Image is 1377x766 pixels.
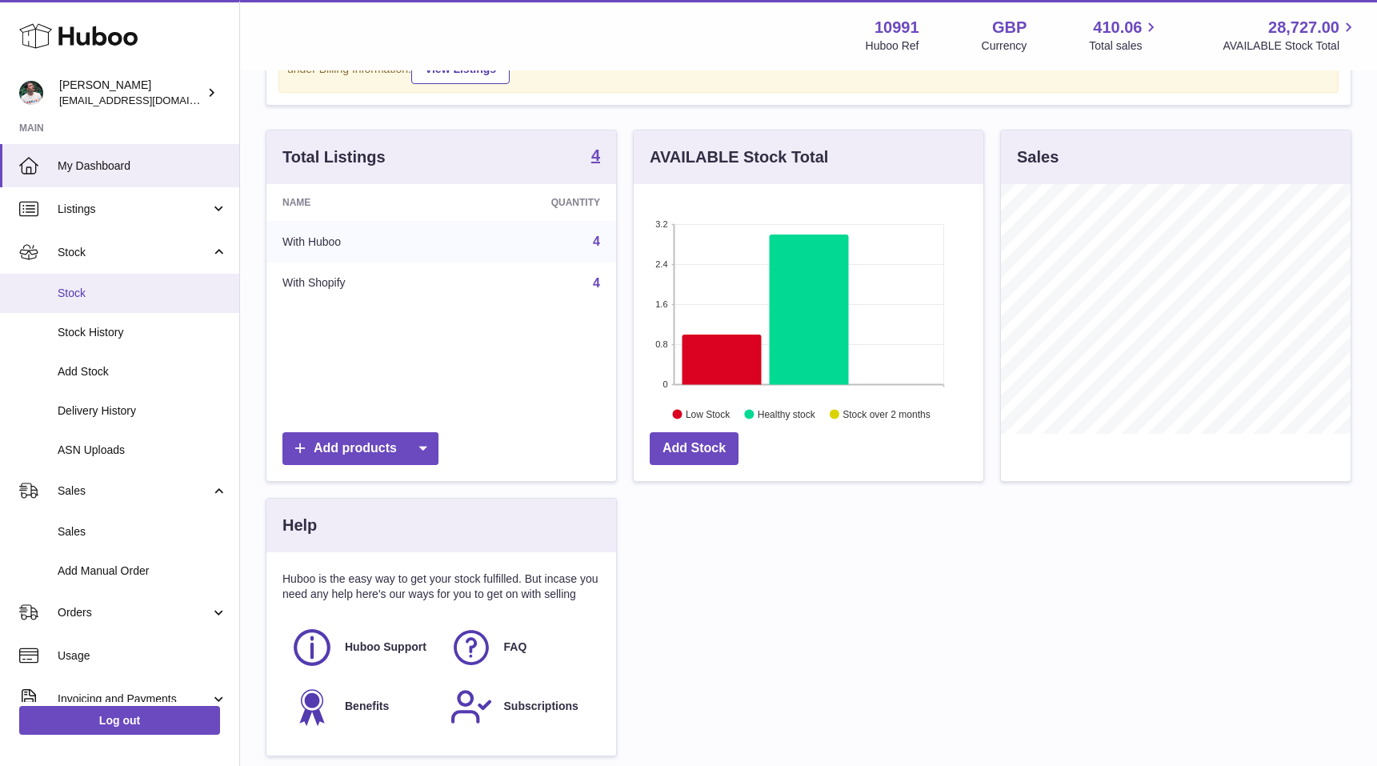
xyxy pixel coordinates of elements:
[450,685,593,728] a: Subscriptions
[1223,17,1358,54] a: 28,727.00 AVAILABLE Stock Total
[58,483,210,499] span: Sales
[266,184,455,221] th: Name
[455,184,616,221] th: Quantity
[58,245,210,260] span: Stock
[58,692,210,707] span: Invoicing and Payments
[992,17,1027,38] strong: GBP
[345,640,426,655] span: Huboo Support
[1093,17,1142,38] span: 410.06
[843,408,930,419] text: Stock over 2 months
[650,432,739,465] a: Add Stock
[1268,17,1339,38] span: 28,727.00
[58,364,227,379] span: Add Stock
[58,325,227,340] span: Stock History
[655,219,667,229] text: 3.2
[758,408,816,419] text: Healthy stock
[1017,146,1059,168] h3: Sales
[59,78,203,108] div: [PERSON_NAME]
[282,432,438,465] a: Add products
[266,221,455,263] td: With Huboo
[58,524,227,539] span: Sales
[686,408,731,419] text: Low Stock
[593,276,600,290] a: 4
[655,259,667,269] text: 2.4
[59,94,235,106] span: [EMAIL_ADDRESS][DOMAIN_NAME]
[875,17,919,38] strong: 10991
[655,339,667,349] text: 0.8
[650,146,828,168] h3: AVAILABLE Stock Total
[1223,38,1358,54] span: AVAILABLE Stock Total
[58,563,227,579] span: Add Manual Order
[982,38,1027,54] div: Currency
[282,571,600,602] p: Huboo is the easy way to get your stock fulfilled. But incase you need any help here's our ways f...
[266,263,455,304] td: With Shopify
[58,403,227,419] span: Delivery History
[504,699,578,714] span: Subscriptions
[58,648,227,664] span: Usage
[282,146,386,168] h3: Total Listings
[866,38,919,54] div: Huboo Ref
[58,158,227,174] span: My Dashboard
[593,235,600,248] a: 4
[58,443,227,458] span: ASN Uploads
[1089,17,1160,54] a: 410.06 Total sales
[655,299,667,309] text: 1.6
[58,605,210,620] span: Orders
[19,706,220,735] a: Log out
[58,286,227,301] span: Stock
[1089,38,1160,54] span: Total sales
[591,147,600,163] strong: 4
[290,685,434,728] a: Benefits
[282,515,317,536] h3: Help
[290,626,434,669] a: Huboo Support
[345,699,389,714] span: Benefits
[19,81,43,105] img: timshieff@gmail.com
[58,202,210,217] span: Listings
[504,640,527,655] span: FAQ
[662,379,667,389] text: 0
[591,147,600,166] a: 4
[450,626,593,669] a: FAQ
